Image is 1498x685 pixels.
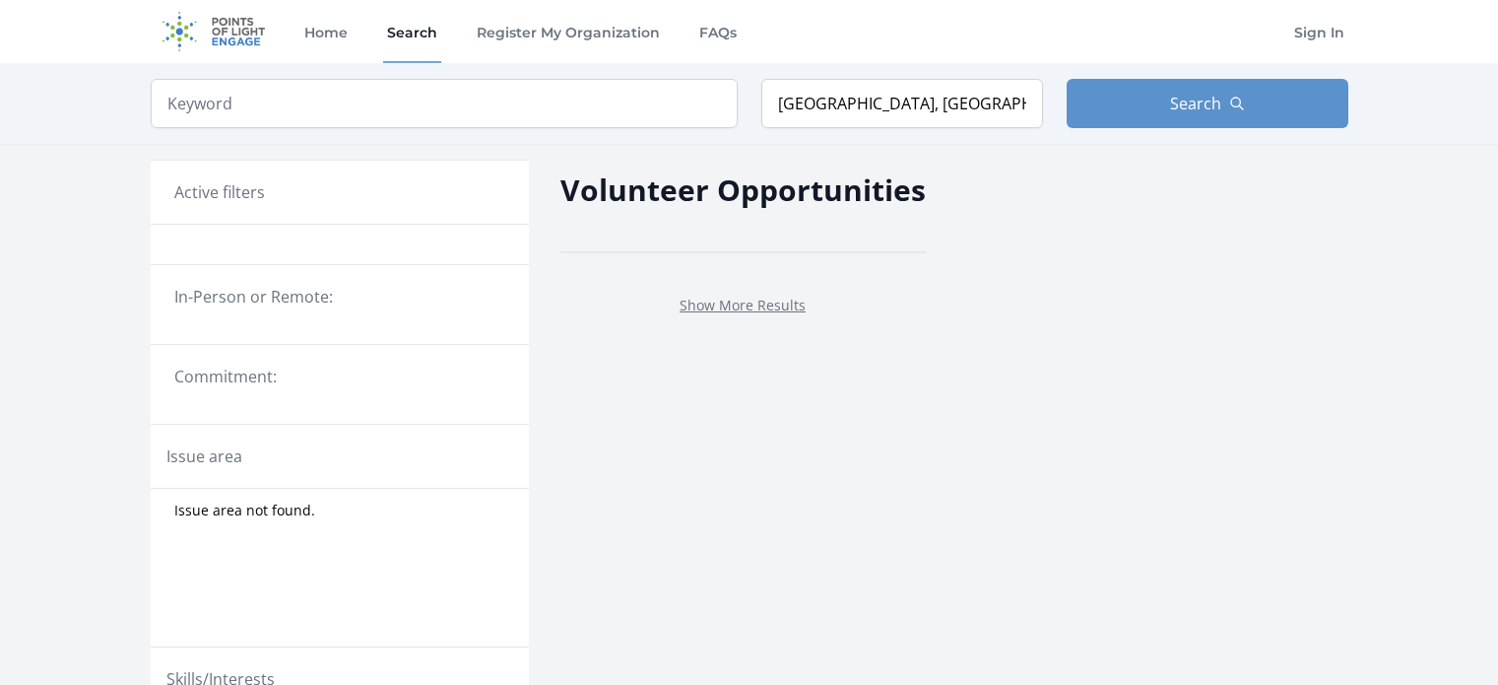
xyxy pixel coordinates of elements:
[761,79,1043,128] input: Location
[1067,79,1348,128] button: Search
[560,168,926,212] h2: Volunteer Opportunities
[174,285,505,308] legend: In-Person or Remote:
[174,365,505,388] legend: Commitment:
[151,79,738,128] input: Keyword
[1170,92,1221,115] span: Search
[166,445,242,468] legend: Issue area
[680,296,806,314] a: Show More Results
[174,501,315,520] span: Issue area not found.
[174,180,265,204] h3: Active filters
